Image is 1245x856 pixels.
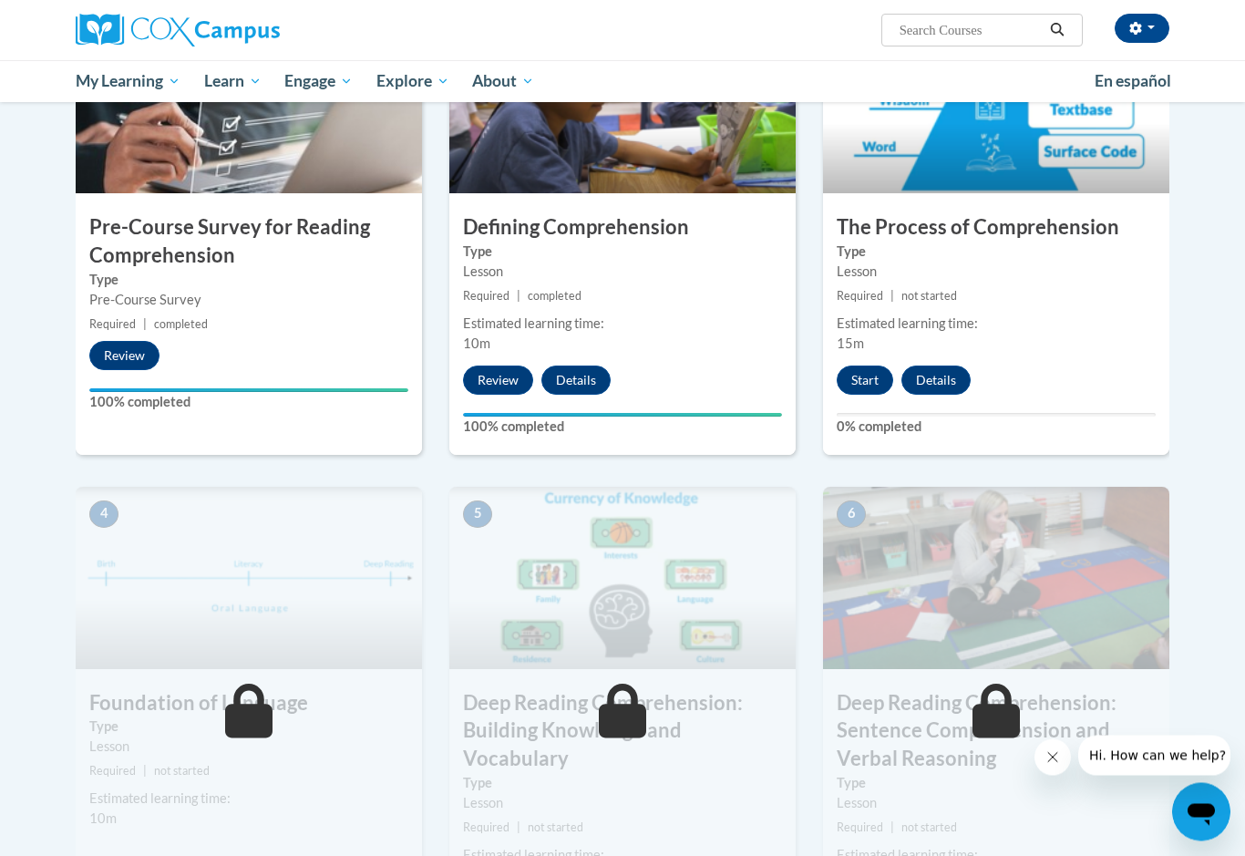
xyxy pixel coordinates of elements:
[1078,736,1230,776] iframe: Message from company
[76,214,422,271] h3: Pre-Course Survey for Reading Comprehension
[837,774,1156,794] label: Type
[89,789,408,810] div: Estimated learning time:
[837,794,1156,814] div: Lesson
[541,366,611,396] button: Details
[463,315,782,335] div: Estimated learning time:
[48,60,1197,102] div: Main menu
[76,14,280,46] img: Cox Campus
[528,821,583,835] span: not started
[143,318,147,332] span: |
[76,488,422,670] img: Course Image
[1083,62,1183,100] a: En español
[463,366,533,396] button: Review
[837,366,893,396] button: Start
[1034,739,1071,776] iframe: Close message
[463,263,782,283] div: Lesson
[837,242,1156,263] label: Type
[517,821,520,835] span: |
[463,290,509,304] span: Required
[463,418,782,438] label: 100% completed
[154,318,208,332] span: completed
[89,271,408,291] label: Type
[837,501,866,529] span: 6
[1044,19,1071,41] button: Search
[143,765,147,779] span: |
[76,14,422,46] a: Cox Campus
[823,690,1169,774] h3: Deep Reading Comprehension: Sentence Comprehension and Verbal Reasoning
[89,501,118,529] span: 4
[463,774,782,794] label: Type
[837,290,883,304] span: Required
[837,315,1156,335] div: Estimated learning time:
[192,60,273,102] a: Learn
[463,501,492,529] span: 5
[463,414,782,418] div: Your progress
[449,690,796,774] h3: Deep Reading Comprehension: Building Knowledge and Vocabulary
[64,60,192,102] a: My Learning
[89,737,408,758] div: Lesson
[1115,14,1169,43] button: Account Settings
[823,12,1169,194] img: Course Image
[901,821,957,835] span: not started
[463,821,509,835] span: Required
[461,60,547,102] a: About
[449,488,796,670] img: Course Image
[89,291,408,311] div: Pre-Course Survey
[76,12,422,194] img: Course Image
[890,290,894,304] span: |
[901,290,957,304] span: not started
[528,290,581,304] span: completed
[89,318,136,332] span: Required
[449,12,796,194] img: Course Image
[463,242,782,263] label: Type
[837,263,1156,283] div: Lesson
[76,70,180,92] span: My Learning
[901,366,971,396] button: Details
[1095,71,1171,90] span: En español
[890,821,894,835] span: |
[89,717,408,737] label: Type
[823,488,1169,670] img: Course Image
[204,70,262,92] span: Learn
[517,290,520,304] span: |
[449,214,796,242] h3: Defining Comprehension
[89,765,136,779] span: Required
[89,811,117,827] span: 10m
[823,214,1169,242] h3: The Process of Comprehension
[376,70,449,92] span: Explore
[365,60,461,102] a: Explore
[837,418,1156,438] label: 0% completed
[837,821,883,835] span: Required
[154,765,210,779] span: not started
[89,342,159,371] button: Review
[463,336,490,352] span: 10m
[837,336,864,352] span: 15m
[472,70,534,92] span: About
[1172,783,1230,841] iframe: Button to launch messaging window
[89,389,408,393] div: Your progress
[273,60,365,102] a: Engage
[463,794,782,814] div: Lesson
[284,70,353,92] span: Engage
[898,19,1044,41] input: Search Courses
[76,690,422,718] h3: Foundation of Language
[89,393,408,413] label: 100% completed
